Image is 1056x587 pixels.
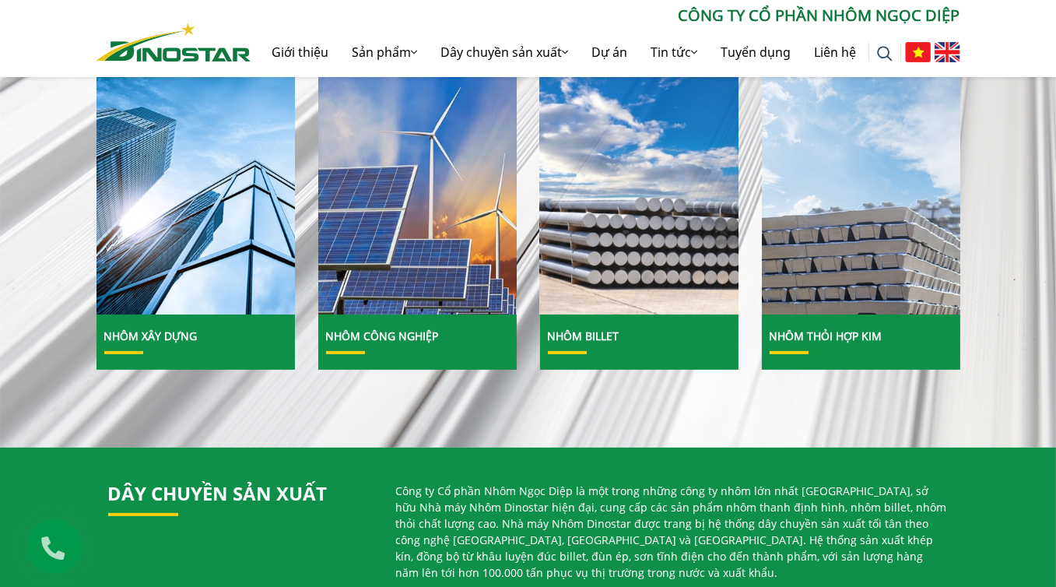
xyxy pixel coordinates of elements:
img: search [877,46,893,62]
a: Sản phẩm [341,27,430,77]
a: Nhôm Thỏi hợp kim [770,329,882,343]
a: Dây chuyền sản xuất [108,480,328,506]
a: Giới thiệu [261,27,341,77]
a: Nhôm Công nghiệp [318,72,517,315]
img: English [935,42,960,62]
p: Công ty Cổ phần Nhôm Ngọc Diệp là một trong những công ty nhôm lớn nhất [GEOGRAPHIC_DATA], sở hữu... [396,483,949,581]
img: Nhôm Công nghiệp [318,72,516,315]
a: Tuyển dụng [710,27,803,77]
img: Nhôm Billet [533,64,746,324]
a: Nhôm Xây dựng [104,329,198,343]
img: Nhôm Thỏi hợp kim [761,72,960,315]
img: Nhôm Dinostar [96,23,251,62]
a: Nhôm Dinostar [96,19,251,61]
a: Tin tức [640,27,710,77]
a: Nhôm Thỏi hợp kim [762,72,960,315]
a: Dây chuyền sản xuất [430,27,581,77]
a: Dự án [581,27,640,77]
img: Nhôm Xây dựng [96,72,294,315]
img: Tiếng Việt [905,42,931,62]
a: Liên hệ [803,27,868,77]
p: CÔNG TY CỔ PHẦN NHÔM NGỌC DIỆP [251,4,960,27]
a: Nhôm Công nghiệp [326,329,439,343]
a: Nhôm Billet [540,72,738,315]
a: Nhôm Billet [548,329,619,343]
a: Nhôm Xây dựng [96,72,295,315]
